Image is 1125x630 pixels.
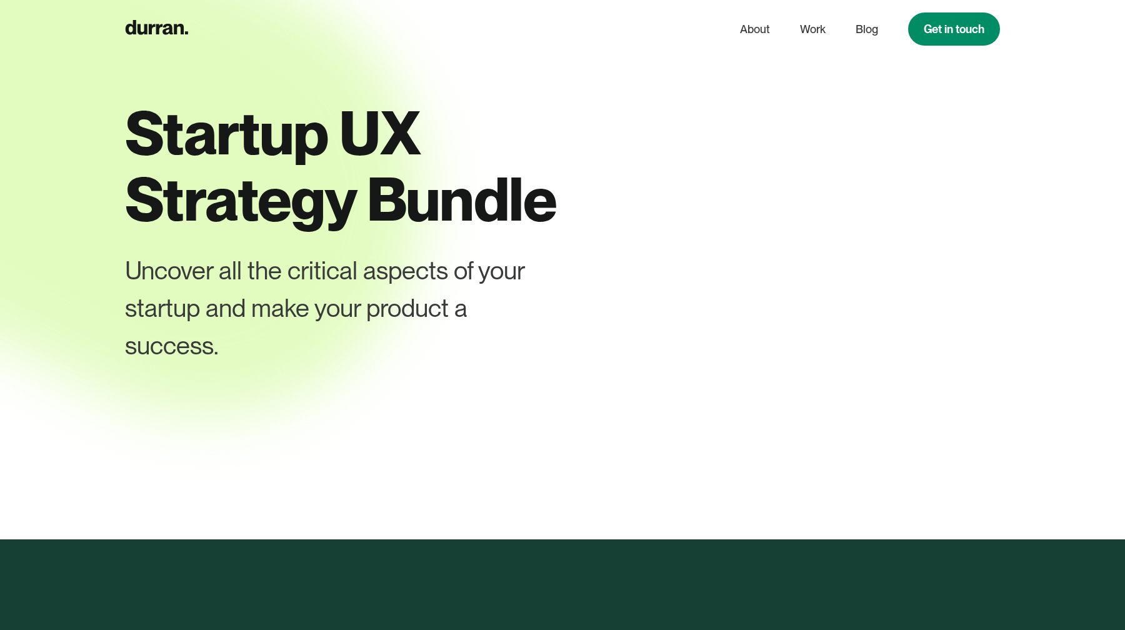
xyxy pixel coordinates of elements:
a: home [125,17,188,41]
a: Work [800,17,826,41]
a: Blog [856,17,878,41]
div: Uncover all the critical aspects of your startup and make your product a success. [125,252,541,364]
a: About [740,17,770,41]
h1: Startup UX Strategy Bundle [125,100,587,232]
a: Get in touch [908,12,1000,46]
